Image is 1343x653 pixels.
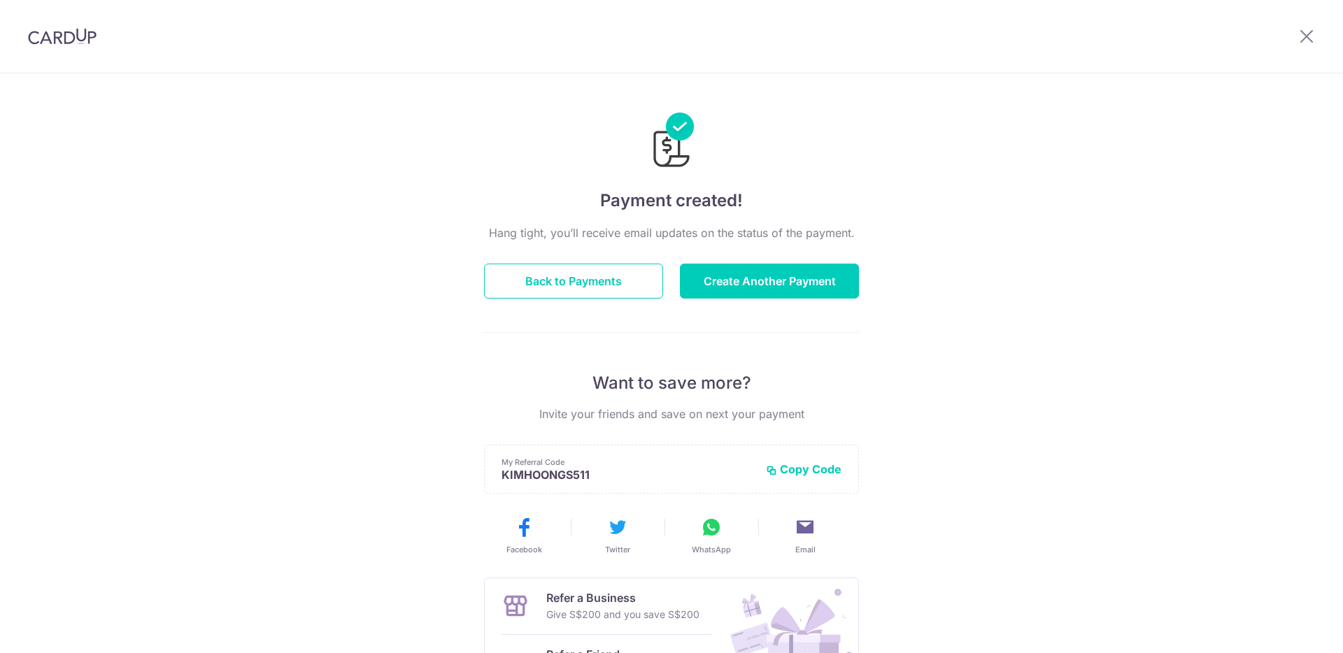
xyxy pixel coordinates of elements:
span: Facebook [506,544,542,555]
span: WhatsApp [692,544,731,555]
span: Twitter [605,544,630,555]
p: Invite your friends and save on next your payment [484,406,859,422]
button: Twitter [576,516,659,555]
p: My Referral Code [502,457,755,468]
p: Refer a Business [546,589,699,606]
button: Create Another Payment [680,264,859,299]
button: Back to Payments [484,264,663,299]
button: Facebook [483,516,565,555]
button: Copy Code [766,462,841,476]
button: Email [764,516,846,555]
h4: Payment created! [484,188,859,213]
p: Hang tight, you’ll receive email updates on the status of the payment. [484,224,859,241]
button: WhatsApp [670,516,753,555]
p: KIMHOONGS511 [502,468,755,482]
img: CardUp [28,28,97,45]
p: Want to save more? [484,372,859,394]
span: Email [795,544,816,555]
p: Give S$200 and you save S$200 [546,606,699,623]
img: Payments [649,113,694,171]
